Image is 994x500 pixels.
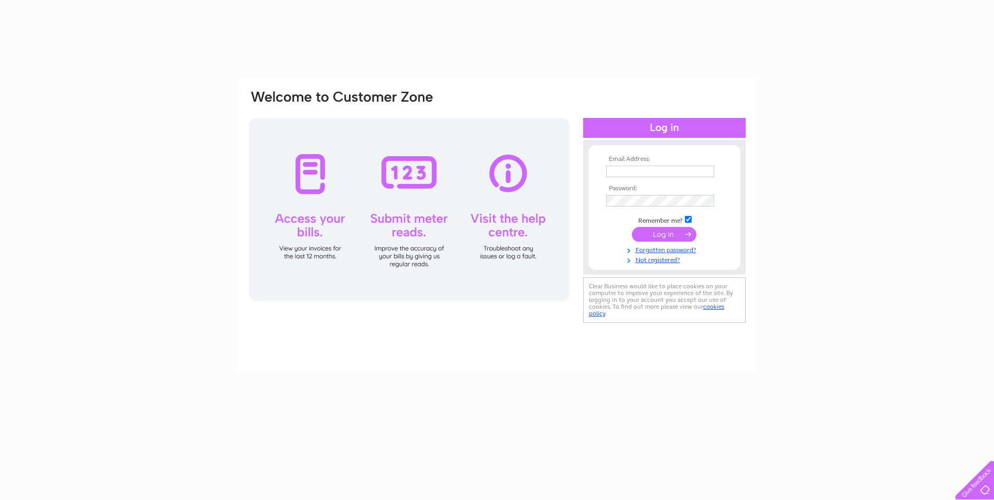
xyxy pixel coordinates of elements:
[604,156,725,163] th: Email Address:
[632,227,696,242] input: Submit
[589,303,724,317] a: cookies policy
[604,185,725,192] th: Password:
[606,244,725,254] a: Forgotten password?
[606,254,725,264] a: Not registered?
[583,277,746,323] div: Clear Business would like to place cookies on your computer to improve your experience of the sit...
[604,214,725,225] td: Remember me?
